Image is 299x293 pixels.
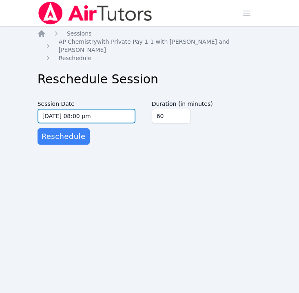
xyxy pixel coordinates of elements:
span: Reschedule [42,131,86,142]
a: Sessions [67,29,92,38]
button: Reschedule [38,128,90,145]
nav: Breadcrumb [38,29,262,62]
span: AP Chemistry with Private Pay 1-1 with [PERSON_NAME] and [PERSON_NAME] [59,38,230,53]
label: Session Date [38,96,135,109]
h1: Reschedule Session [38,72,262,87]
img: Air Tutors [38,2,153,25]
a: Reschedule [59,54,91,62]
span: Sessions [67,30,92,37]
span: Reschedule [59,55,91,61]
label: Duration (in minutes) [152,96,230,109]
a: AP Chemistrywith Private Pay 1-1 with [PERSON_NAME] and [PERSON_NAME] [59,38,262,54]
